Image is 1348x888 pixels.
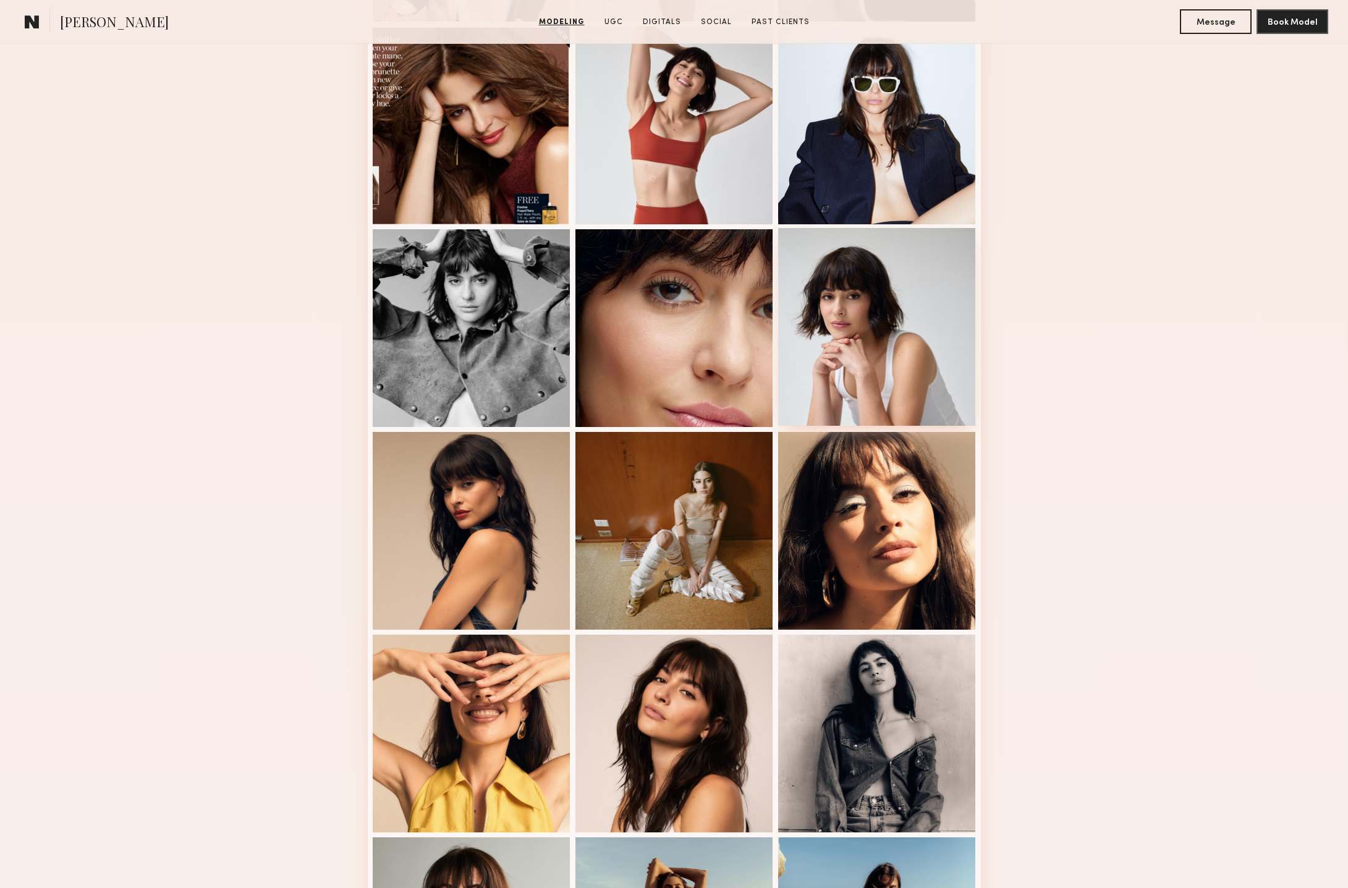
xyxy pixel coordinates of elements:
a: UGC [600,17,628,28]
button: Book Model [1257,9,1328,34]
button: Message [1180,9,1252,34]
a: Past Clients [747,17,815,28]
a: Book Model [1257,16,1328,27]
a: Social [696,17,737,28]
a: Modeling [534,17,590,28]
span: [PERSON_NAME] [60,12,169,34]
a: Digitals [638,17,686,28]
